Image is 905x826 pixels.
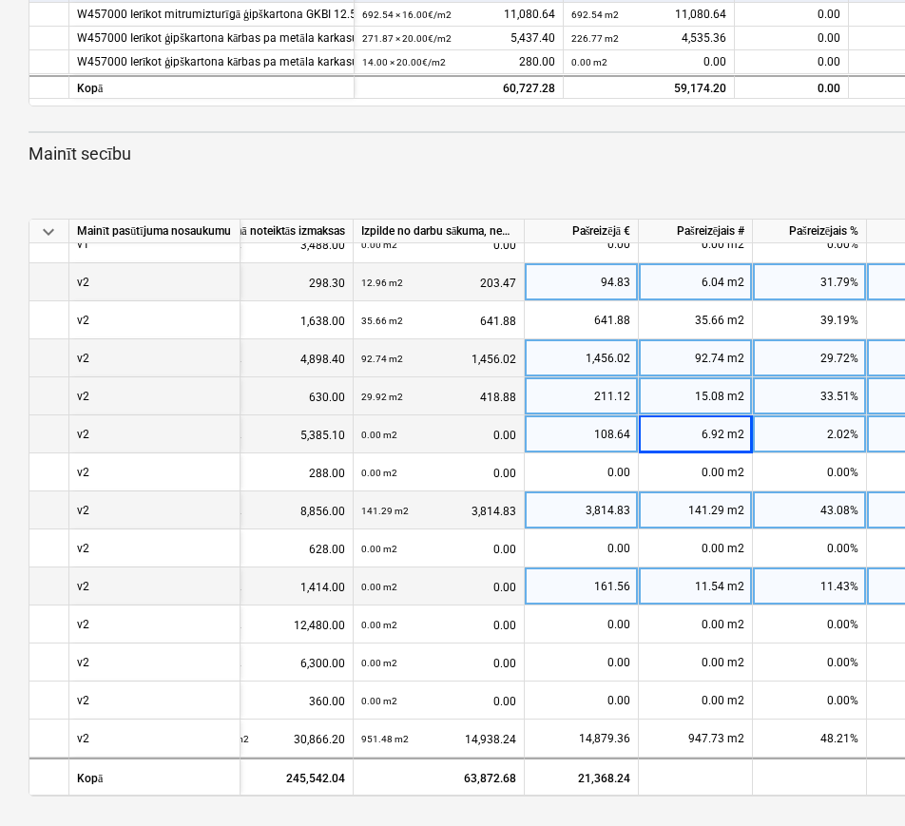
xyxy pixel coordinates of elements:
div: 360.00 [152,682,345,720]
div: 0.00 [361,415,516,454]
div: 48.21% [753,720,867,758]
div: 1,638.00 [152,301,345,340]
div: 641.88 [361,301,516,340]
div: v2 [77,567,89,605]
div: 6.92 m2 [639,415,753,453]
div: 0.00 [361,529,516,568]
div: 0.00% [753,453,867,491]
small: 0.00 m2 [361,696,397,706]
div: 288.00 [152,453,345,492]
div: 0.00 [735,50,849,74]
div: 29.72% [753,339,867,377]
div: 6.04 m2 [639,263,753,301]
small: 692.54 × 16.00€ / m2 [362,10,452,20]
div: 245,542.04 [144,758,354,796]
div: 30,866.20 [152,720,345,759]
div: 21,368.24 [525,758,639,796]
div: v2 [77,644,89,681]
small: 92.74 m2 [361,354,403,364]
div: 947.73 m2 [639,720,753,758]
div: 0.00 [735,75,849,99]
div: 0.00 m2 [639,682,753,720]
div: 14,938.24 [361,720,516,759]
div: Līgumā noteiktās izmaksas [144,220,354,243]
div: 0.00 [532,529,630,567]
div: Mainīt pasūtījuma nosaukumu [69,220,241,243]
div: 94.83 [532,263,630,301]
div: 3,488.00 [152,225,345,264]
div: Izpilde no darbu sākuma, neskaitot kārtējā mēneša izpildi [354,220,525,243]
div: 0.00 [532,644,630,682]
div: v2 [77,529,89,567]
div: 211.12 [532,377,630,415]
div: v2 [77,263,89,300]
div: v2 [77,491,89,528]
div: 11,080.64 [571,3,726,27]
div: 0.00 m2 [639,644,753,682]
div: 0.00 [361,225,516,264]
div: 0.00 m2 [639,225,753,263]
div: 630.00 [152,377,345,416]
small: 0.00 m2 [361,620,397,630]
div: 8,856.00 [152,491,345,530]
div: 33.51% [753,377,867,415]
div: 0.00 m2 [639,453,753,491]
div: v2 [77,605,89,643]
small: 0.00 m2 [361,658,397,668]
small: 141.29 m2 [361,506,409,516]
div: 0.00% [753,644,867,682]
div: 39.19% [753,301,867,339]
div: 0.00 [361,453,516,492]
div: 280.00 [362,50,555,74]
div: 3,814.83 [361,491,516,530]
div: 15.08 m2 [639,377,753,415]
small: 12.96 m2 [361,278,403,288]
div: 0.00% [753,682,867,720]
div: 161.56 [532,567,630,605]
div: 0.00% [753,529,867,567]
div: 11,080.64 [362,3,555,27]
div: 3,814.83 [532,491,630,529]
div: 0.00 [361,644,516,682]
div: 141.29 m2 [639,491,753,529]
div: 0.00% [753,605,867,644]
div: W457000 Ierīkot mitrumizturīgā ģipškartona GKBI 12.5mm piekārtos griestus pa metāla profilu un st... [77,3,346,27]
div: v2 [77,453,89,490]
small: 0.00 m2 [571,57,607,67]
div: 0.00 [361,605,516,644]
div: 43.08% [753,491,867,529]
div: 35.66 m2 [639,301,753,339]
small: 14.00 × 20.00€ / m2 [362,57,446,67]
div: 628.00 [152,529,345,568]
small: 29.92 m2 [361,392,403,402]
div: 0.00% [753,225,867,263]
div: 203.47 [361,263,516,302]
div: 0.00 [361,682,516,720]
small: 951.48 m2 [361,734,409,744]
div: v1 [77,225,89,262]
div: 14,879.36 [532,720,630,758]
div: v2 [77,301,89,338]
small: 0.00 m2 [361,468,397,478]
small: 0.00 m2 [361,430,397,440]
div: 6,300.00 [152,644,345,682]
div: 0.00 [571,50,726,74]
div: 1,456.02 [361,339,516,378]
div: 1,456.02 [532,339,630,377]
div: 0.00 [532,605,630,644]
span: keyboard_arrow_down [37,221,60,243]
small: 271.87 × 20.00€ / m2 [362,33,452,44]
div: 4,898.40 [152,339,345,378]
div: v2 [77,377,89,414]
div: 2.02% [753,415,867,453]
small: 226.77 m2 [571,33,619,44]
div: 0.00 [532,682,630,720]
div: 59,174.20 [571,77,726,101]
div: 418.88 [361,377,516,416]
small: 0.00 m2 [361,582,397,592]
div: 63,872.68 [354,758,525,796]
div: 0.00 [532,453,630,491]
div: 5,437.40 [362,27,555,50]
div: 0.00 m2 [639,529,753,567]
div: v2 [77,720,89,757]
